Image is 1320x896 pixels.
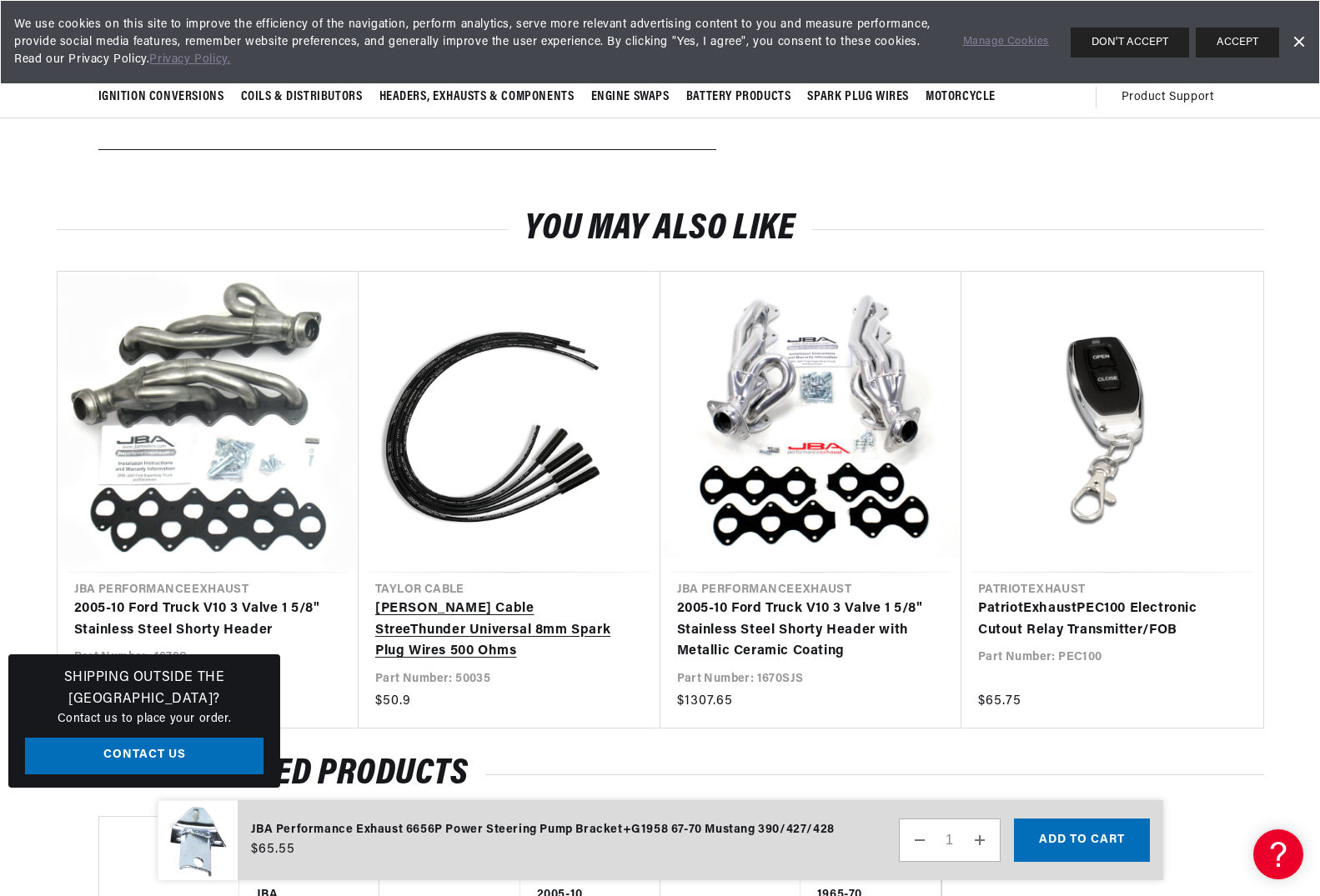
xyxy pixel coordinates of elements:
img: JBA Performance Exhaust 6656P Power Steering Pump Bracket+G1958 67-70 Mustang 390/427/428 [158,800,238,881]
summary: Product Support [1122,78,1222,118]
a: 2005-10 Ford Truck V10 3 Valve 1 5/8" Stainless Steel Shorty Header [74,598,326,641]
h3: Shipping Outside the [GEOGRAPHIC_DATA]? [25,668,263,710]
a: Manage Cookies [963,33,1049,51]
summary: Engine Swaps [583,78,678,117]
span: Headers, Exhausts & Components [379,88,575,106]
button: Add to cart [1014,818,1150,862]
summary: Ignition Conversions [98,78,233,117]
a: Contact Us [25,738,263,775]
a: [PERSON_NAME] Cable StreeThunder Universal 8mm Spark Plug Wires 500 Ohms [375,598,627,663]
div: JBA Performance Exhaust 6656P Power Steering Pump Bracket+G1958 67-70 Mustang 390/427/428 [251,821,835,839]
button: ACCEPT [1196,28,1279,58]
span: Product Support [1122,88,1214,107]
span: Engine Swaps [591,88,670,106]
summary: Motorcycle [917,78,1004,117]
a: 2005-10 Ford Truck V10 3 Valve 1 5/8" Stainless Steel Shorty Header with Metallic Ceramic Coating [677,598,929,663]
span: Ignition Conversions [98,88,224,106]
a: Dismiss Banner [1286,30,1311,55]
span: $65.55 [251,839,295,859]
h2: You may also like [57,213,1264,245]
summary: Battery Products [678,78,800,117]
summary: Spark Plug Wires [799,78,917,117]
summary: Coils & Distributors [233,78,371,117]
span: Motorcycle [926,88,996,106]
span: Coils & Distributors [241,88,363,106]
span: Battery Products [686,88,791,106]
a: Privacy Policy. [149,53,230,66]
span: Spark Plug Wires [807,88,909,106]
p: Contact us to place your order. [25,710,263,728]
button: DON'T ACCEPT [1071,28,1189,58]
summary: Headers, Exhausts & Components [371,78,583,117]
a: PatriotExhaustPEC100 Electronic Cutout Relay Transmitter/FOB [978,598,1230,641]
h2: RECENTLY VIEWED PRODUCTS [57,758,1264,790]
span: We use cookies on this site to improve the efficiency of the navigation, perform analytics, serve... [14,16,940,68]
